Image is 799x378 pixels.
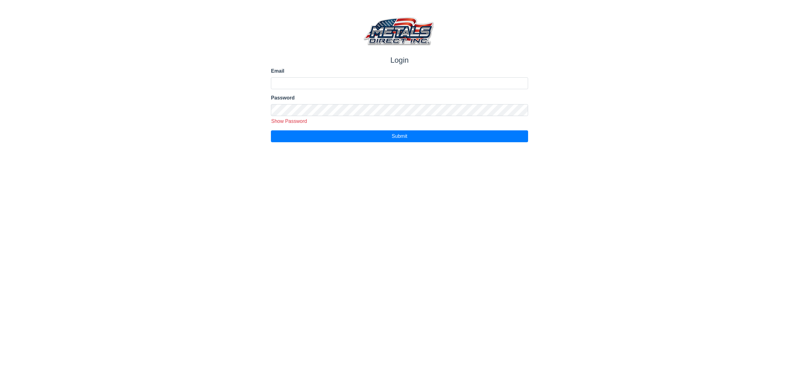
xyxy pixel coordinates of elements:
span: Submit [392,133,407,139]
label: Password [271,94,528,102]
button: Submit [271,130,528,142]
button: Show Password [269,117,309,125]
label: Email [271,67,528,75]
span: Show Password [271,119,307,124]
h1: Login [271,56,528,65]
